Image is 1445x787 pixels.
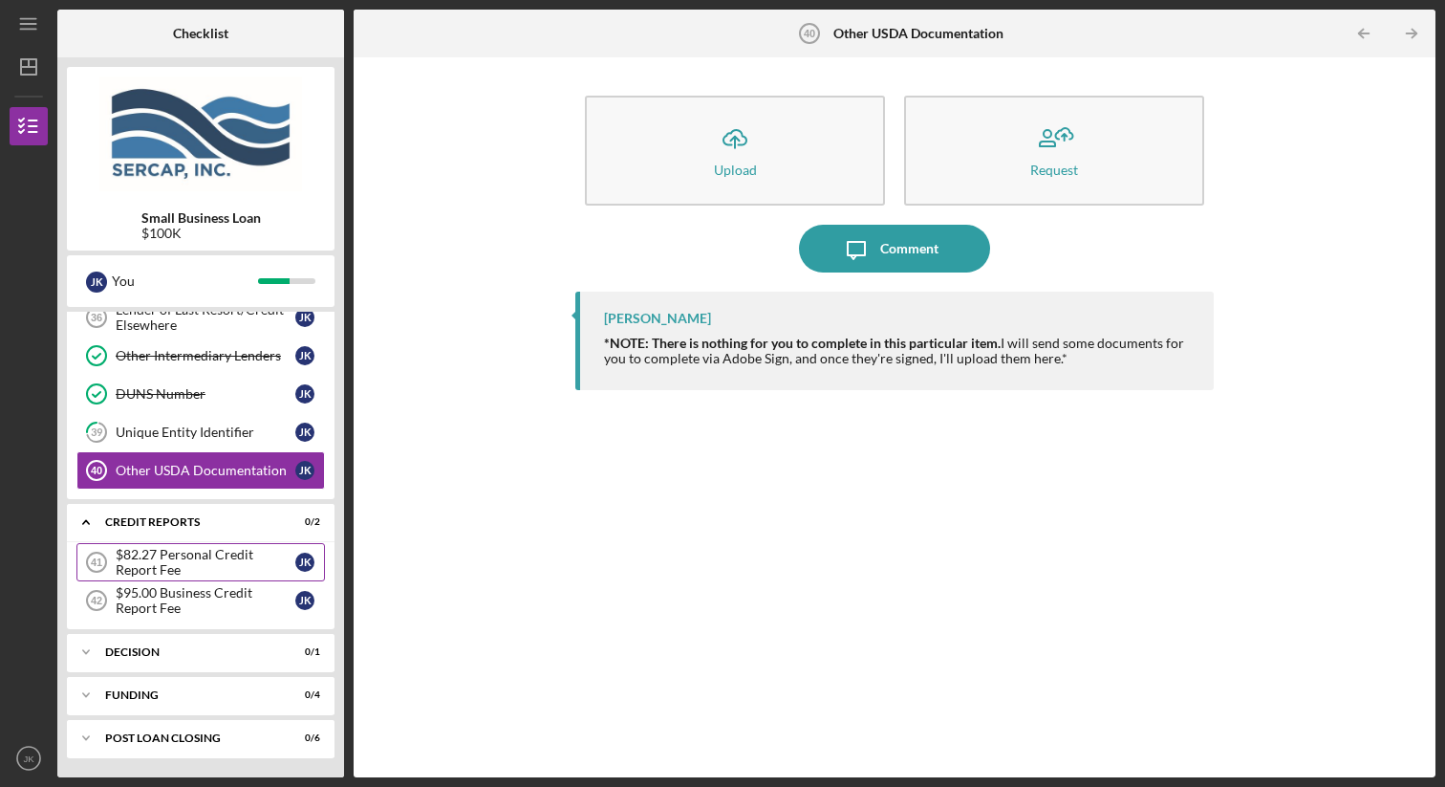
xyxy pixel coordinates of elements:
[804,28,815,39] tspan: 40
[105,516,272,528] div: credit reports
[105,689,272,701] div: Funding
[105,646,272,658] div: Decision
[76,543,325,581] a: 41$82.27 Personal Credit Report FeeJK
[67,77,334,191] img: Product logo
[76,337,325,375] a: Other Intermediary LendersJK
[295,346,314,365] div: J K
[116,547,295,578] div: $82.27 Personal Credit Report Fee
[91,312,102,323] tspan: 36
[76,375,325,413] a: DUNS NumberJK
[880,225,938,273] div: Comment
[714,163,757,177] div: Upload
[295,461,314,480] div: J K
[91,557,102,568] tspan: 41
[286,516,320,528] div: 0 / 2
[585,96,885,206] button: Upload
[286,732,320,744] div: 0 / 6
[86,272,107,293] div: J K
[295,423,314,442] div: J K
[1030,163,1078,177] div: Request
[604,335,1001,351] strong: *NOTE: There is nothing for you to complete in this particular item.
[604,336,1194,366] div: I will send some documents for you to complete via Adobe Sign, and once they're signed, I'll uplo...
[76,298,325,337] a: 36Lender of Last Resort/Credit ElsewhereJK
[295,308,314,327] div: J K
[286,646,320,658] div: 0 / 1
[904,96,1204,206] button: Request
[116,302,295,333] div: Lender of Last Resort/Credit Elsewhere
[91,595,102,606] tspan: 42
[295,591,314,610] div: J K
[91,465,102,476] tspan: 40
[295,553,314,572] div: J K
[141,210,261,226] b: Small Business Loan
[604,311,711,326] div: [PERSON_NAME]
[10,739,48,777] button: JK
[116,463,295,478] div: Other USDA Documentation
[116,386,295,402] div: DUNS Number
[105,732,272,744] div: POST LOAN CLOSING
[173,26,228,41] b: Checklist
[76,413,325,451] a: 39Unique Entity IdentifierJK
[116,348,295,363] div: Other Intermediary Lenders
[833,26,1003,41] b: Other USDA Documentation
[799,225,990,273] button: Comment
[116,425,295,440] div: Unique Entity Identifier
[76,451,325,490] a: 40Other USDA DocumentationJK
[23,754,34,764] text: JK
[295,384,314,404] div: J K
[112,265,258,297] div: You
[91,426,103,439] tspan: 39
[76,581,325,620] a: 42$95.00 Business Credit Report FeeJK
[286,689,320,701] div: 0 / 4
[116,585,295,616] div: $95.00 Business Credit Report Fee
[141,226,261,241] div: $100K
